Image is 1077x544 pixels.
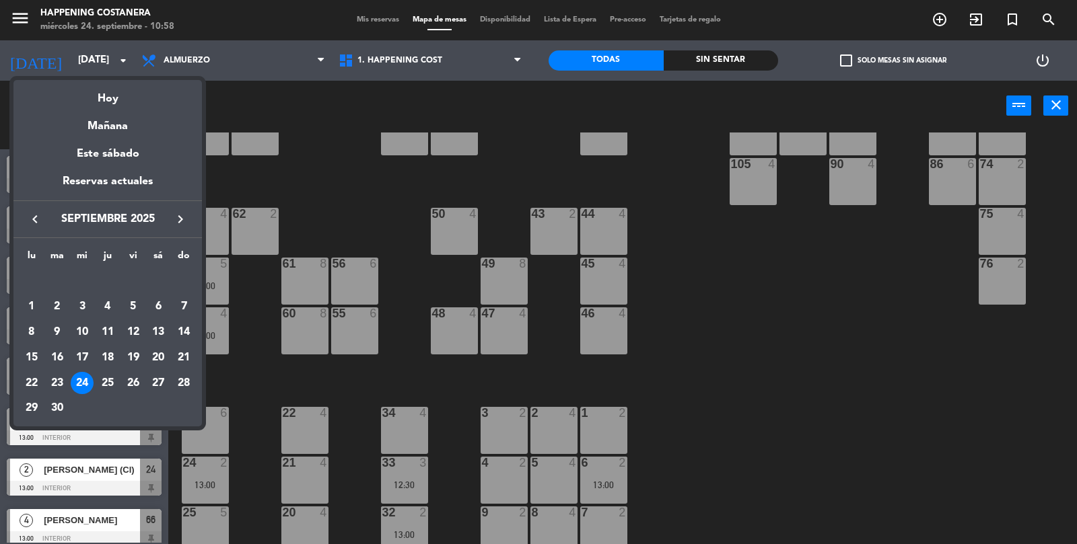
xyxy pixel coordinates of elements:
[20,296,43,319] div: 1
[96,346,119,369] div: 18
[46,372,69,395] div: 23
[69,371,95,396] td: 24 de septiembre de 2025
[13,108,202,135] div: Mañana
[19,248,44,269] th: lunes
[171,345,197,371] td: 21 de septiembre de 2025
[44,345,70,371] td: 16 de septiembre de 2025
[96,296,119,319] div: 4
[120,319,146,345] td: 12 de septiembre de 2025
[146,345,172,371] td: 20 de septiembre de 2025
[69,319,95,345] td: 10 de septiembre de 2025
[20,346,43,369] div: 15
[95,371,120,396] td: 25 de septiembre de 2025
[44,295,70,320] td: 2 de septiembre de 2025
[122,321,145,344] div: 12
[20,372,43,395] div: 22
[146,248,172,269] th: sábado
[120,248,146,269] th: viernes
[13,135,202,173] div: Este sábado
[95,319,120,345] td: 11 de septiembre de 2025
[19,371,44,396] td: 22 de septiembre de 2025
[146,371,172,396] td: 27 de septiembre de 2025
[172,296,195,319] div: 7
[171,319,197,345] td: 14 de septiembre de 2025
[96,321,119,344] div: 11
[172,346,195,369] div: 21
[19,269,197,295] td: SEP.
[46,321,69,344] div: 9
[95,345,120,371] td: 18 de septiembre de 2025
[69,345,95,371] td: 17 de septiembre de 2025
[172,372,195,395] div: 28
[71,346,94,369] div: 17
[13,80,202,108] div: Hoy
[71,372,94,395] div: 24
[122,346,145,369] div: 19
[23,210,47,228] button: keyboard_arrow_left
[44,371,70,396] td: 23 de septiembre de 2025
[71,321,94,344] div: 10
[147,346,170,369] div: 20
[172,211,188,227] i: keyboard_arrow_right
[146,295,172,320] td: 6 de septiembre de 2025
[147,372,170,395] div: 27
[44,319,70,345] td: 9 de septiembre de 2025
[122,296,145,319] div: 5
[122,372,145,395] div: 26
[171,295,197,320] td: 7 de septiembre de 2025
[69,248,95,269] th: miércoles
[146,319,172,345] td: 13 de septiembre de 2025
[147,296,170,319] div: 6
[46,346,69,369] div: 16
[120,371,146,396] td: 26 de septiembre de 2025
[71,296,94,319] div: 3
[147,321,170,344] div: 13
[69,295,95,320] td: 3 de septiembre de 2025
[171,248,197,269] th: domingo
[19,395,44,421] td: 29 de septiembre de 2025
[95,295,120,320] td: 4 de septiembre de 2025
[120,345,146,371] td: 19 de septiembre de 2025
[46,296,69,319] div: 2
[27,211,43,227] i: keyboard_arrow_left
[96,372,119,395] div: 25
[47,210,168,228] span: septiembre 2025
[44,395,70,421] td: 30 de septiembre de 2025
[46,397,69,420] div: 30
[172,321,195,344] div: 14
[13,173,202,200] div: Reservas actuales
[95,248,120,269] th: jueves
[171,371,197,396] td: 28 de septiembre de 2025
[19,295,44,320] td: 1 de septiembre de 2025
[44,248,70,269] th: martes
[19,345,44,371] td: 15 de septiembre de 2025
[19,319,44,345] td: 8 de septiembre de 2025
[20,397,43,420] div: 29
[20,321,43,344] div: 8
[120,295,146,320] td: 5 de septiembre de 2025
[168,210,193,228] button: keyboard_arrow_right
